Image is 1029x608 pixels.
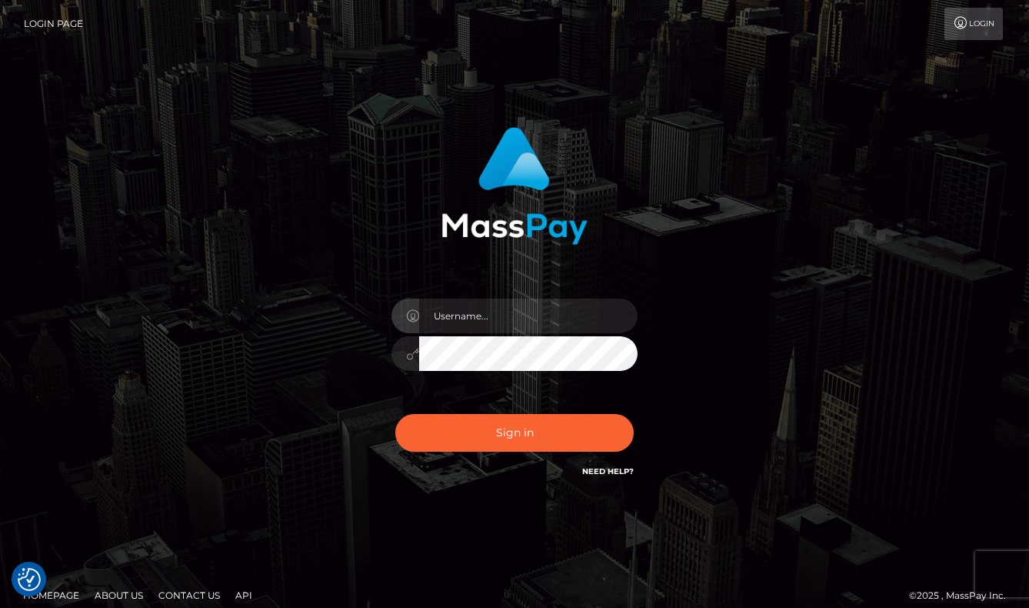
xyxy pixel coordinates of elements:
button: Sign in [395,414,634,452]
a: Need Help? [582,466,634,476]
a: About Us [88,583,149,607]
img: Revisit consent button [18,568,41,591]
a: Login [944,8,1003,40]
input: Username... [419,299,638,333]
img: MassPay Login [441,127,588,245]
button: Consent Preferences [18,568,41,591]
a: Login Page [24,8,83,40]
a: Homepage [17,583,85,607]
a: API [229,583,258,607]
a: Contact Us [152,583,226,607]
div: © 2025 , MassPay Inc. [909,587,1017,604]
